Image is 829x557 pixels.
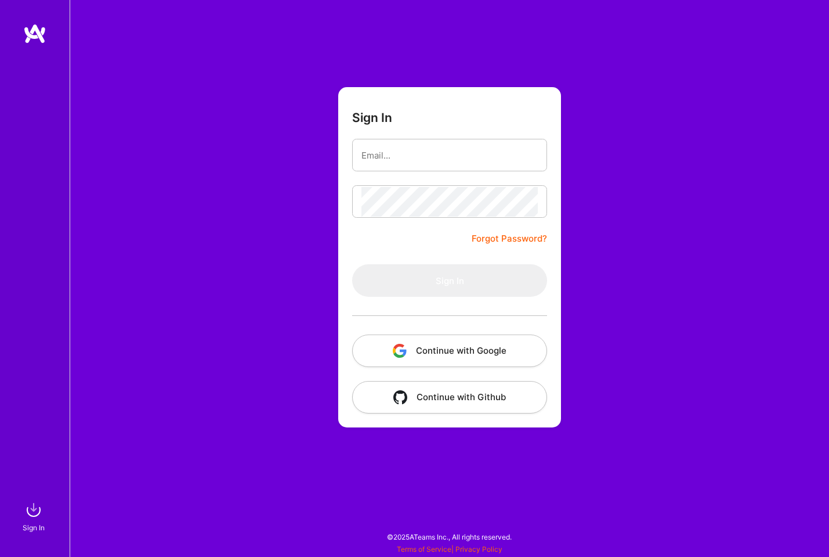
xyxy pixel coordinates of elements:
[352,335,547,367] button: Continue with Google
[393,390,407,404] img: icon
[23,522,45,534] div: Sign In
[397,545,502,554] span: |
[455,545,502,554] a: Privacy Policy
[397,545,451,554] a: Terms of Service
[361,141,538,170] input: Email...
[22,498,45,522] img: sign in
[352,381,547,414] button: Continue with Github
[70,522,829,551] div: © 2025 ATeams Inc., All rights reserved.
[352,110,392,125] h3: Sign In
[393,344,407,358] img: icon
[472,232,547,246] a: Forgot Password?
[24,498,45,534] a: sign inSign In
[352,264,547,297] button: Sign In
[23,23,46,44] img: logo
